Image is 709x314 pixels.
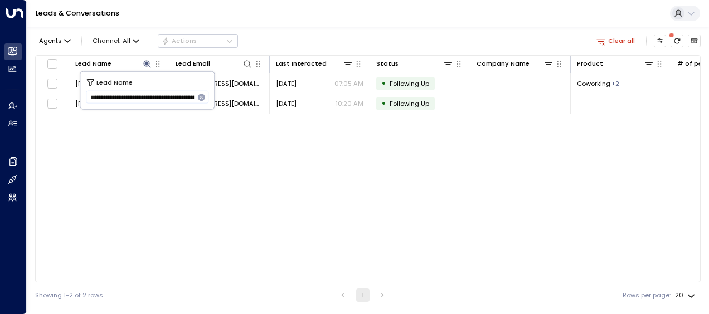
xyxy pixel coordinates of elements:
[176,58,252,69] div: Lead Email
[75,58,111,69] div: Lead Name
[477,58,530,69] div: Company Name
[654,35,667,47] button: Customize
[376,58,399,69] div: Status
[75,58,152,69] div: Lead Name
[96,77,133,87] span: Lead Name
[75,99,141,108] span: Masoud Rad
[593,35,639,47] button: Clear all
[390,99,429,108] span: Following Up
[176,79,263,88] span: mzraad@gmail.com
[158,34,238,47] button: Actions
[39,38,62,44] span: Agents
[276,58,353,69] div: Last Interacted
[176,99,263,108] span: mzraad@gmail.com
[470,73,571,93] td: -
[688,35,701,47] button: Archived Leads
[623,291,671,300] label: Rows per page:
[356,288,370,302] button: page 1
[675,288,697,302] div: 20
[36,8,119,18] a: Leads & Conversations
[336,288,390,302] nav: pagination navigation
[89,35,143,47] button: Channel:All
[162,37,197,45] div: Actions
[376,58,453,69] div: Status
[477,58,553,69] div: Company Name
[89,35,143,47] span: Channel:
[276,79,297,88] span: Yesterday
[158,34,238,47] div: Button group with a nested menu
[671,35,683,47] span: There are new threads available. Refresh the grid to view the latest updates.
[75,79,140,88] span: Masoud Rad
[390,79,429,88] span: Following Up
[47,98,58,109] span: Toggle select row
[123,37,130,45] span: All
[381,76,386,91] div: •
[276,58,327,69] div: Last Interacted
[276,99,297,108] span: Sep 19, 2025
[571,94,671,114] td: -
[381,96,386,111] div: •
[577,58,603,69] div: Product
[577,58,654,69] div: Product
[611,79,619,88] div: Membership,Private Office
[35,291,103,300] div: Showing 1-2 of 2 rows
[336,99,363,108] p: 10:20 AM
[47,78,58,89] span: Toggle select row
[334,79,363,88] p: 07:05 AM
[35,35,74,47] button: Agents
[47,58,58,70] span: Toggle select all
[577,79,610,88] span: Coworking
[470,94,571,114] td: -
[176,58,210,69] div: Lead Email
